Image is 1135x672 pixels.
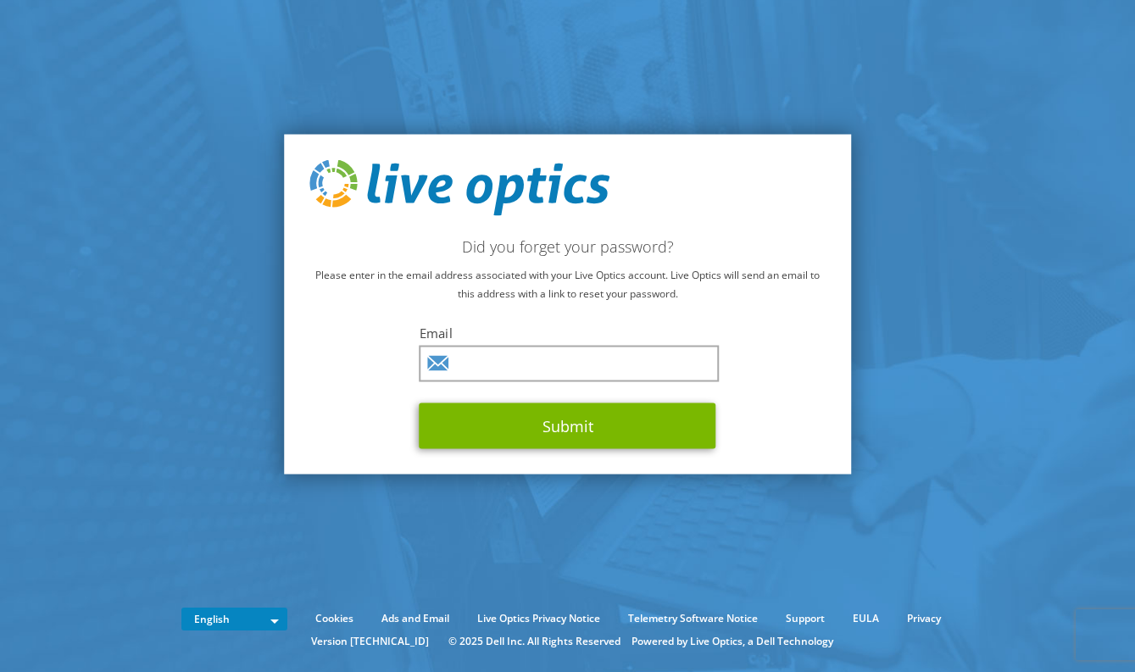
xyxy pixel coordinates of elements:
button: Submit [420,403,716,448]
p: Please enter in the email address associated with your Live Optics account. Live Optics will send... [309,265,826,303]
a: Privacy [894,609,954,628]
img: live_optics_svg.svg [309,160,609,216]
label: Email [420,324,716,341]
a: Ads and Email [369,609,462,628]
a: Telemetry Software Notice [615,609,771,628]
h2: Did you forget your password? [309,236,826,255]
a: Live Optics Privacy Notice [465,609,613,628]
a: EULA [840,609,892,628]
li: © 2025 Dell Inc. All Rights Reserved [440,632,629,651]
li: Powered by Live Optics, a Dell Technology [631,632,833,651]
a: Support [773,609,837,628]
a: Cookies [303,609,366,628]
li: Version [TECHNICAL_ID] [303,632,437,651]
